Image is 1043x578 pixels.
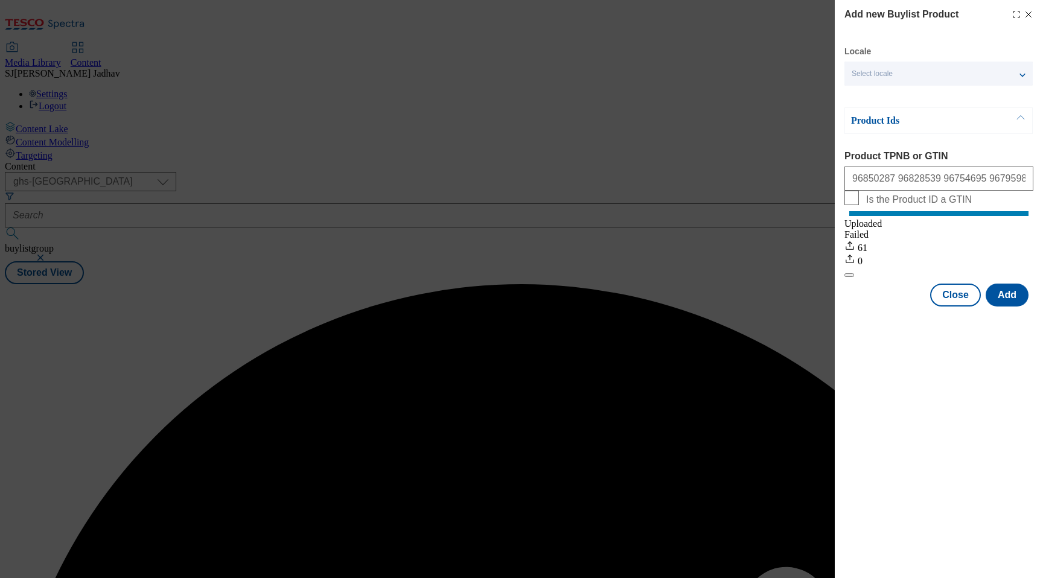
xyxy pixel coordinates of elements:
button: Select locale [844,62,1033,86]
h4: Add new Buylist Product [844,7,958,22]
label: Locale [844,48,871,55]
div: 0 [844,253,1033,267]
button: Close [930,284,981,306]
input: Enter 1 or 20 space separated Product TPNB or GTIN [844,167,1033,191]
span: Select locale [852,69,893,78]
div: 61 [844,240,1033,253]
label: Product TPNB or GTIN [844,151,1033,162]
div: Uploaded [844,218,1033,229]
span: Is the Product ID a GTIN [866,194,972,205]
p: Product Ids [851,115,978,127]
div: Failed [844,229,1033,240]
button: Add [986,284,1029,306]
